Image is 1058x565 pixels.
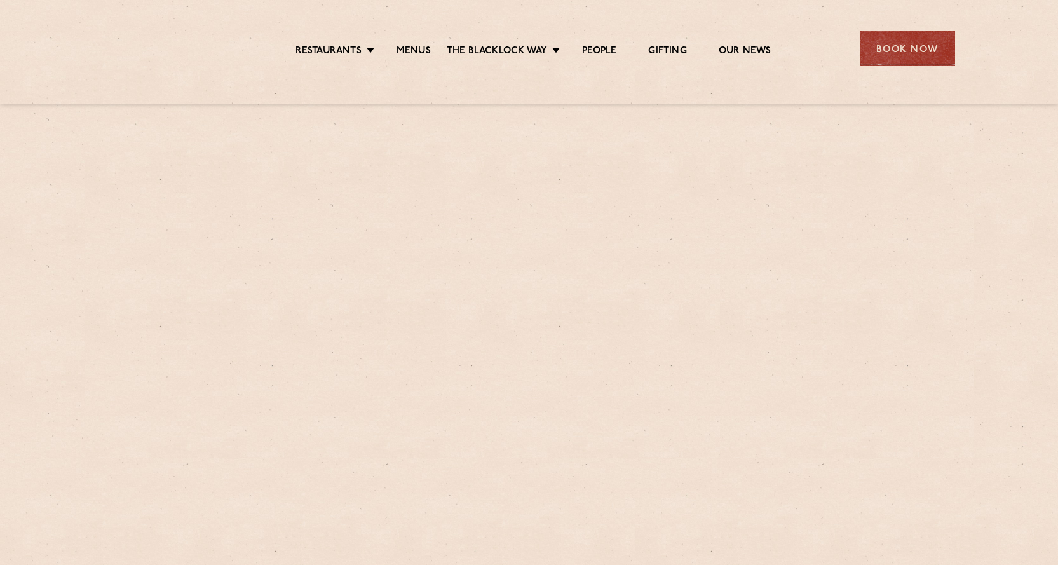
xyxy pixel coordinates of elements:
a: Menus [397,45,431,59]
img: svg%3E [104,12,214,85]
a: Our News [719,45,771,59]
a: Gifting [648,45,686,59]
a: People [582,45,616,59]
a: The Blacklock Way [447,45,547,59]
a: Restaurants [295,45,362,59]
div: Book Now [860,31,955,66]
